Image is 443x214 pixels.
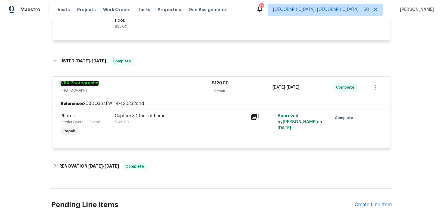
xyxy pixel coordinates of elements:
[61,81,99,86] a: VRX Photography
[158,7,181,13] span: Properties
[88,164,119,168] span: -
[61,101,83,107] b: Reference:
[51,52,392,71] div: LISTED [DATE]-[DATE]Complete
[355,202,392,208] div: Create Line Item
[61,128,78,134] span: Repair
[272,85,285,90] span: [DATE]
[53,98,390,109] div: 2080Q3S4EW114-c20332c4d
[77,7,96,13] span: Projects
[278,126,291,130] span: [DATE]
[61,87,212,93] span: PHOTOGRAPHY
[259,4,263,10] div: 442
[115,25,127,28] span: $55.00
[88,164,103,168] span: [DATE]
[51,159,392,174] div: RENOVATION [DATE]-[DATE]Complete
[20,7,40,13] span: Maestro
[92,59,106,63] span: [DATE]
[61,114,75,118] span: Photos
[123,163,146,169] span: Complete
[103,7,130,13] span: Work Orders
[278,114,322,130] span: Approved by [PERSON_NAME] on
[397,7,434,13] span: [PERSON_NAME]
[336,84,357,90] span: Complete
[287,85,299,90] span: [DATE]
[212,81,229,85] span: $120.00
[250,113,274,120] div: 1
[75,59,106,63] span: -
[105,164,119,168] span: [DATE]
[59,58,106,65] h6: LISTED
[58,7,70,13] span: Visits
[59,163,119,170] h6: RENOVATION
[110,58,134,64] span: Complete
[138,8,150,12] span: Tasks
[61,120,101,124] span: Interior Overall - Overall
[335,115,356,121] span: Complete
[212,88,272,94] div: 1 Repair
[188,7,228,13] span: Geo Assignments
[75,59,90,63] span: [DATE]
[273,7,369,13] span: [GEOGRAPHIC_DATA], [GEOGRAPHIC_DATA] + 60
[115,120,129,124] span: $120.00
[115,113,247,119] div: Capture 3D tour of home
[272,84,299,90] span: -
